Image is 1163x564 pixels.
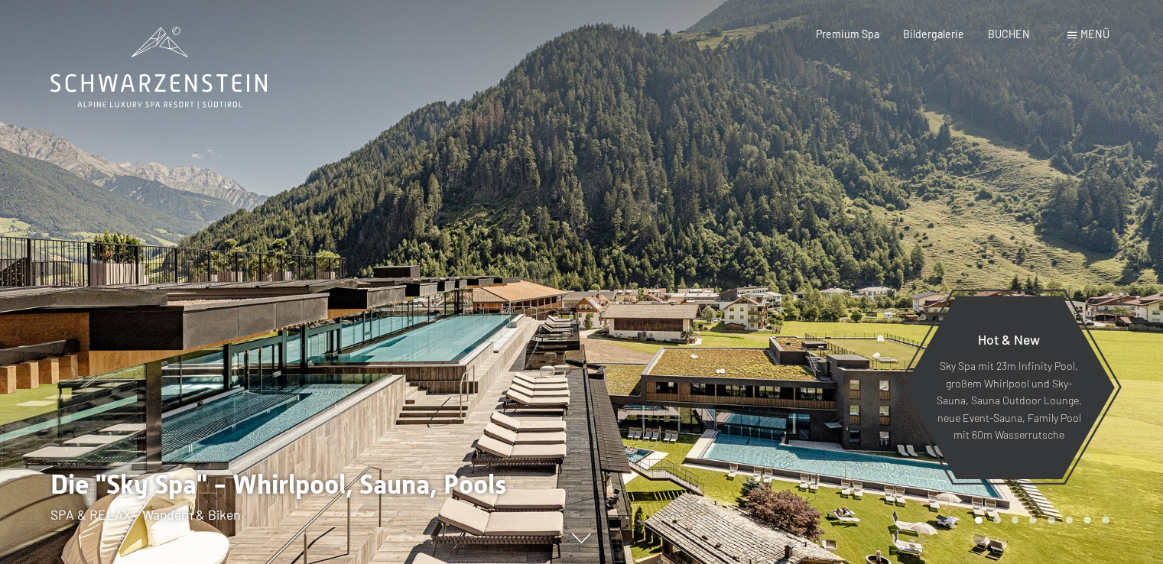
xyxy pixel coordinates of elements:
div: Carousel Page 2 [993,517,1001,524]
div: Carousel Page 1 (Current Slide) [975,517,983,524]
div: Carousel Page 3 [1012,517,1019,524]
div: Carousel Page 8 [1102,517,1109,524]
div: Carousel Page 6 [1066,517,1074,524]
div: Carousel Page 4 [1029,517,1037,524]
a: Premium Spa [816,28,879,41]
div: Carousel Page 5 [1048,517,1055,524]
a: Hot & New Sky Spa mit 23m Infinity Pool, großem Whirlpool und Sky-Sauna, Sauna Outdoor Lounge, ne... [902,295,1116,480]
a: BUCHEN [988,28,1030,41]
div: Carousel Pagination [970,517,1109,524]
p: Sky Spa mit 23m Infinity Pool, großem Whirlpool und Sky-Sauna, Sauna Outdoor Lounge, neue Event-S... [936,358,1082,444]
span: Hot & New [978,331,1040,348]
span: Menü [1080,28,1109,41]
div: Carousel Page 7 [1083,517,1091,524]
a: Bildergalerie [903,28,964,41]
